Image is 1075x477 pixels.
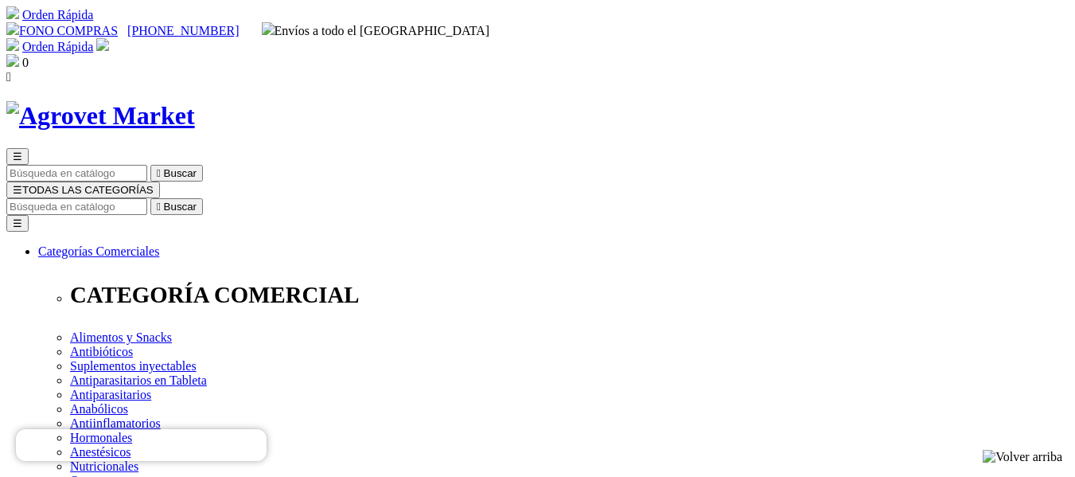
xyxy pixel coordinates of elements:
[150,198,203,215] button:  Buscar
[70,402,128,416] a: Anabólicos
[262,24,490,37] span: Envíos a todo el [GEOGRAPHIC_DATA]
[13,184,22,196] span: ☰
[6,215,29,232] button: ☰
[6,148,29,165] button: ☰
[38,244,159,258] a: Categorías Comerciales
[6,101,195,131] img: Agrovet Market
[262,22,275,35] img: delivery-truck.svg
[70,373,207,387] a: Antiparasitarios en Tableta
[70,345,133,358] a: Antibióticos
[96,38,109,51] img: user.svg
[16,429,267,461] iframe: Brevo live chat
[96,40,109,53] a: Acceda a su cuenta de cliente
[6,22,19,35] img: phone.svg
[6,54,19,67] img: shopping-bag.svg
[70,359,197,373] a: Suplementos inyectables
[157,201,161,213] i: 
[983,450,1062,464] img: Volver arriba
[6,198,147,215] input: Buscar
[6,182,160,198] button: ☰TODAS LAS CATEGORÍAS
[164,167,197,179] span: Buscar
[22,40,93,53] a: Orden Rápida
[164,201,197,213] span: Buscar
[70,282,1069,308] p: CATEGORÍA COMERCIAL
[6,38,19,51] img: shopping-cart.svg
[22,56,29,69] span: 0
[13,151,22,162] span: ☰
[6,165,147,182] input: Buscar
[22,8,93,22] a: Orden Rápida
[70,388,151,401] a: Antiparasitarios
[127,24,239,37] a: [PHONE_NUMBER]
[6,70,11,84] i: 
[70,459,138,473] a: Nutricionales
[157,167,161,179] i: 
[6,24,118,37] a: FONO COMPRAS
[70,416,161,430] a: Antiinflamatorios
[6,6,19,19] img: shopping-cart.svg
[150,165,203,182] button:  Buscar
[70,330,172,344] a: Alimentos y Snacks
